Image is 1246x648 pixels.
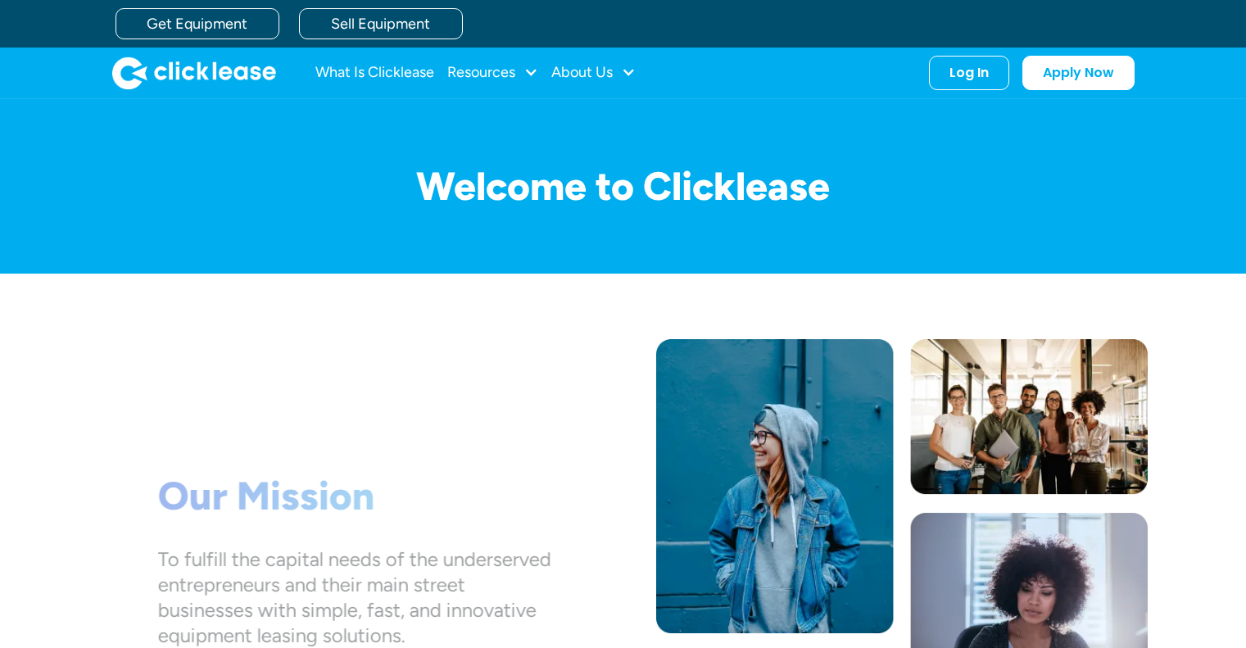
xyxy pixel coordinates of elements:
[949,65,989,81] div: Log In
[157,546,551,648] div: To fulfill the capital needs of the underserved entrepreneurs and their main street businesses wi...
[315,57,434,89] a: What Is Clicklease
[299,8,463,39] a: Sell Equipment
[447,57,538,89] div: Resources
[112,57,276,89] img: Clicklease logo
[551,57,636,89] div: About Us
[1022,56,1135,90] a: Apply Now
[116,8,279,39] a: Get Equipment
[99,165,1148,208] h1: Welcome to Clicklease
[157,473,551,520] h1: Our Mission
[112,57,276,89] a: home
